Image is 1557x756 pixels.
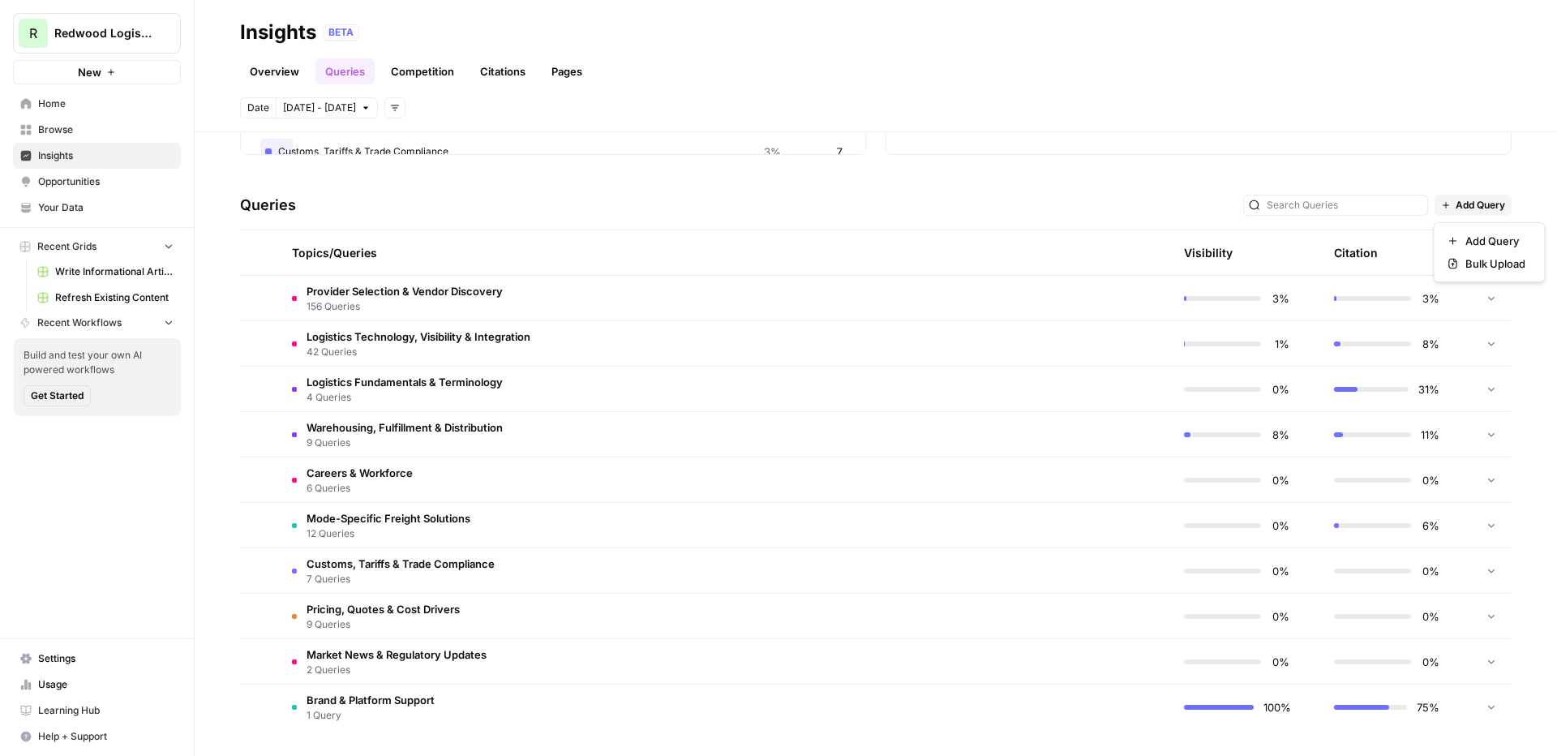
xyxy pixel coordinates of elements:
[240,58,309,84] a: Overview
[1418,381,1439,397] span: 31%
[260,139,846,165] div: Customs, Tariffs & Trade Compliance
[240,194,296,217] h3: Queries
[283,101,356,115] span: [DATE] - [DATE]
[1456,198,1505,213] span: Add Query
[315,58,375,84] a: Queries
[13,311,181,335] button: Recent Workflows
[764,144,781,160] span: 3%
[13,91,181,117] a: Home
[1271,654,1289,670] span: 0%
[1271,608,1289,625] span: 0%
[38,122,174,137] span: Browse
[24,348,171,377] span: Build and test your own AI powered workflows
[307,601,460,617] span: Pricing, Quotes & Cost Drivers
[13,646,181,672] a: Settings
[307,572,495,586] span: 7 Queries
[1421,654,1439,670] span: 0%
[1417,699,1439,715] span: 75%
[55,264,174,279] span: Write Informational Article
[470,58,535,84] a: Citations
[307,436,503,450] span: 9 Queries
[1421,336,1439,352] span: 8%
[240,19,316,45] div: Insights
[1271,336,1289,352] span: 1%
[13,698,181,724] a: Learning Hub
[307,692,435,708] span: Brand & Platform Support
[54,25,152,41] span: Redwood Logistics
[1465,256,1525,272] span: Bulk Upload
[307,646,487,663] span: Market News & Regulatory Updates
[1465,233,1525,249] span: Add Query
[13,13,181,54] button: Workspace: Redwood Logistics
[1263,699,1289,715] span: 100%
[292,230,1004,275] div: Topics/Queries
[307,526,470,541] span: 12 Queries
[276,97,378,118] button: [DATE] - [DATE]
[55,290,174,305] span: Refresh Existing Content
[247,101,269,115] span: Date
[1421,608,1439,625] span: 0%
[1271,427,1289,443] span: 8%
[1271,563,1289,579] span: 0%
[1421,563,1439,579] span: 0%
[38,148,174,163] span: Insights
[13,117,181,143] a: Browse
[29,24,37,43] span: R
[307,481,413,496] span: 6 Queries
[38,677,174,692] span: Usage
[24,385,91,406] button: Get Started
[1184,245,1233,261] div: Visibility
[38,97,174,111] span: Home
[1271,290,1289,307] span: 3%
[38,651,174,666] span: Settings
[836,144,843,160] span: 7
[38,729,174,744] span: Help + Support
[1334,230,1378,275] div: Citation
[13,169,181,195] a: Opportunities
[30,285,181,311] a: Refresh Existing Content
[307,345,530,359] span: 42 Queries
[1421,290,1439,307] span: 3%
[37,239,97,254] span: Recent Grids
[1435,195,1512,216] button: Add Query
[307,299,503,314] span: 156 Queries
[38,703,174,718] span: Learning Hub
[1271,472,1289,488] span: 0%
[78,64,101,80] span: New
[13,143,181,169] a: Insights
[38,174,174,189] span: Opportunities
[542,58,592,84] a: Pages
[1434,222,1546,282] div: Add Query
[307,390,503,405] span: 4 Queries
[1421,472,1439,488] span: 0%
[13,195,181,221] a: Your Data
[13,724,181,750] button: Help + Support
[323,24,359,41] div: BETA
[13,234,181,259] button: Recent Grids
[1271,518,1289,534] span: 0%
[307,708,435,723] span: 1 Query
[381,58,464,84] a: Competition
[30,259,181,285] a: Write Informational Article
[1271,381,1289,397] span: 0%
[307,283,503,299] span: Provider Selection & Vendor Discovery
[307,419,503,436] span: Warehousing, Fulfillment & Distribution
[38,200,174,215] span: Your Data
[307,374,503,390] span: Logistics Fundamentals & Terminology
[13,672,181,698] a: Usage
[1267,197,1422,213] input: Search Queries
[37,316,122,330] span: Recent Workflows
[307,663,487,677] span: 2 Queries
[307,556,495,572] span: Customs, Tariffs & Trade Compliance
[307,465,413,481] span: Careers & Workforce
[307,617,460,632] span: 9 Queries
[1421,427,1439,443] span: 11%
[307,510,470,526] span: Mode-Specific Freight Solutions
[307,329,530,345] span: Logistics Technology, Visibility & Integration
[1421,518,1439,534] span: 6%
[31,389,84,403] span: Get Started
[13,60,181,84] button: New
